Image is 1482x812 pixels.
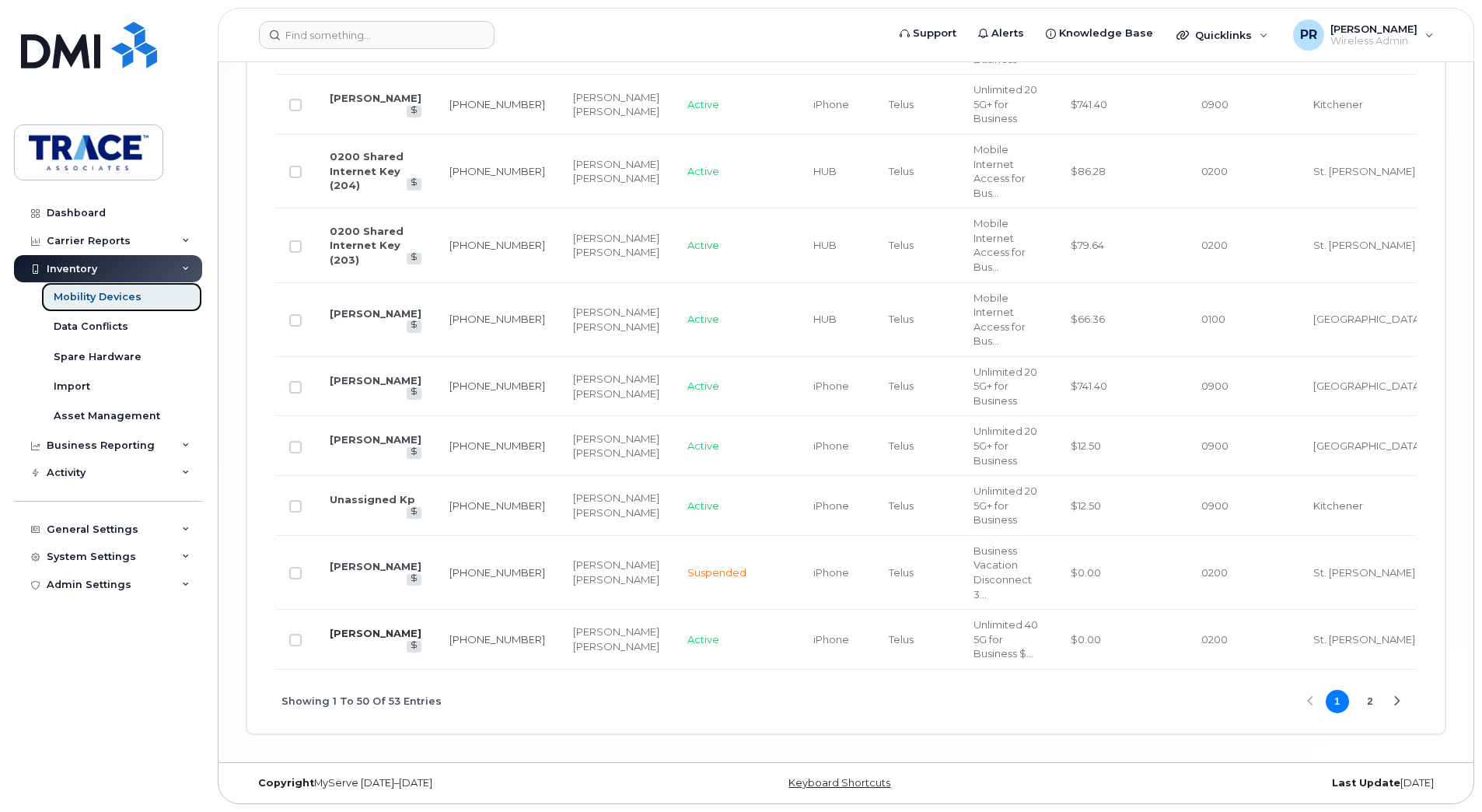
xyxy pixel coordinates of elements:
[813,380,849,392] span: iPhone
[573,572,659,587] div: [PERSON_NAME]
[449,566,545,579] a: [PHONE_NUMBER]
[687,439,719,452] span: Active
[1201,313,1225,325] span: 0100
[687,98,719,110] span: Active
[407,641,421,653] a: View Last Bill
[573,558,659,572] div: [PERSON_NAME]
[1313,633,1415,646] span: St. [PERSON_NAME]
[813,313,837,325] span: HUB
[973,292,1026,348] span: Mobile Internet Access for Business
[407,447,421,459] a: View Last Bill
[889,380,914,392] span: Telus
[687,499,719,512] span: Active
[449,98,545,110] a: [PHONE_NUMBER]
[1358,690,1382,713] button: Page 2
[1201,239,1228,251] span: 0200
[1313,380,1423,392] span: [GEOGRAPHIC_DATA]
[1300,26,1317,44] span: PR
[573,171,659,186] div: [PERSON_NAME]
[573,446,659,460] div: [PERSON_NAME]
[913,26,956,41] span: Support
[281,690,442,713] span: Showing 1 To 50 Of 53 Entries
[259,21,495,49] input: Find something...
[449,313,545,325] a: [PHONE_NUMBER]
[573,231,659,246] div: [PERSON_NAME]
[573,639,659,654] div: [PERSON_NAME]
[1201,380,1229,392] span: 0900
[573,157,659,172] div: [PERSON_NAME]
[889,239,914,251] span: Telus
[407,178,421,190] a: View Last Bill
[1059,26,1153,41] span: Knowledge Base
[813,165,837,177] span: HUB
[889,633,914,646] span: Telus
[573,104,659,119] div: [PERSON_NAME]
[889,566,914,579] span: Telus
[449,239,545,251] a: [PHONE_NUMBER]
[973,366,1037,407] span: Unlimited 20 5G+ for Business
[1326,690,1349,713] button: Page 1
[889,439,914,452] span: Telus
[449,165,545,177] a: [PHONE_NUMBER]
[407,574,421,586] a: View Last Bill
[973,618,1038,660] span: Unlimited 40 5G for Business $75
[1313,98,1363,110] span: Kitchener
[1071,239,1104,251] span: $79.64
[1046,777,1445,789] div: [DATE]
[813,499,849,512] span: iPhone
[330,225,404,266] a: 0200 Shared Internet Key (203)
[973,143,1026,199] span: Mobile Internet Access for Business
[889,499,914,512] span: Telus
[573,320,659,334] div: [PERSON_NAME]
[1166,19,1279,51] div: Quicklinks
[1313,313,1423,325] span: [GEOGRAPHIC_DATA]
[573,506,659,520] div: [PERSON_NAME]
[407,387,421,399] a: View Last Bill
[1201,633,1228,646] span: 0200
[330,493,415,506] a: Unassigned Kp
[449,633,545,646] a: [PHONE_NUMBER]
[1201,439,1229,452] span: 0900
[573,372,659,387] div: [PERSON_NAME]
[573,625,659,639] div: [PERSON_NAME]
[687,165,719,177] span: Active
[573,387,659,401] div: [PERSON_NAME]
[1071,98,1107,110] span: $741.40
[330,374,421,387] a: [PERSON_NAME]
[330,307,421,320] a: [PERSON_NAME]
[889,313,914,325] span: Telus
[449,439,545,452] a: [PHONE_NUMBER]
[407,507,421,519] a: View Last Bill
[687,566,746,579] span: Suspended
[330,627,421,639] a: [PERSON_NAME]
[973,485,1037,526] span: Unlimited 20 5G+ for Business
[258,777,314,789] strong: Copyright
[973,24,1037,65] span: Unlimited 20 5G+ for Business
[788,777,890,789] a: Keyboard Shortcuts
[889,165,914,177] span: Telus
[813,239,837,251] span: HUB
[813,566,849,579] span: iPhone
[573,245,659,260] div: [PERSON_NAME]
[1071,633,1101,646] span: $0.00
[973,83,1037,124] span: Unlimited 20 5G+ for Business
[1282,19,1445,51] div: Preston Rudd
[330,433,421,446] a: [PERSON_NAME]
[813,633,849,646] span: iPhone
[1035,18,1164,49] a: Knowledge Base
[573,305,659,320] div: [PERSON_NAME]
[330,92,421,104] a: [PERSON_NAME]
[973,544,1032,600] span: Business Vacation Disconnect 35 -
[687,239,719,251] span: Active
[407,320,421,332] a: View Last Bill
[246,777,646,789] div: MyServe [DATE]–[DATE]
[1201,499,1229,512] span: 0900
[1313,239,1415,251] span: St. [PERSON_NAME]
[1071,313,1105,325] span: $66.36
[1195,29,1252,41] span: Quicklinks
[687,313,719,325] span: Active
[1330,35,1417,47] span: Wireless Admin
[889,18,967,49] a: Support
[330,560,421,572] a: [PERSON_NAME]
[407,253,421,264] a: View Last Bill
